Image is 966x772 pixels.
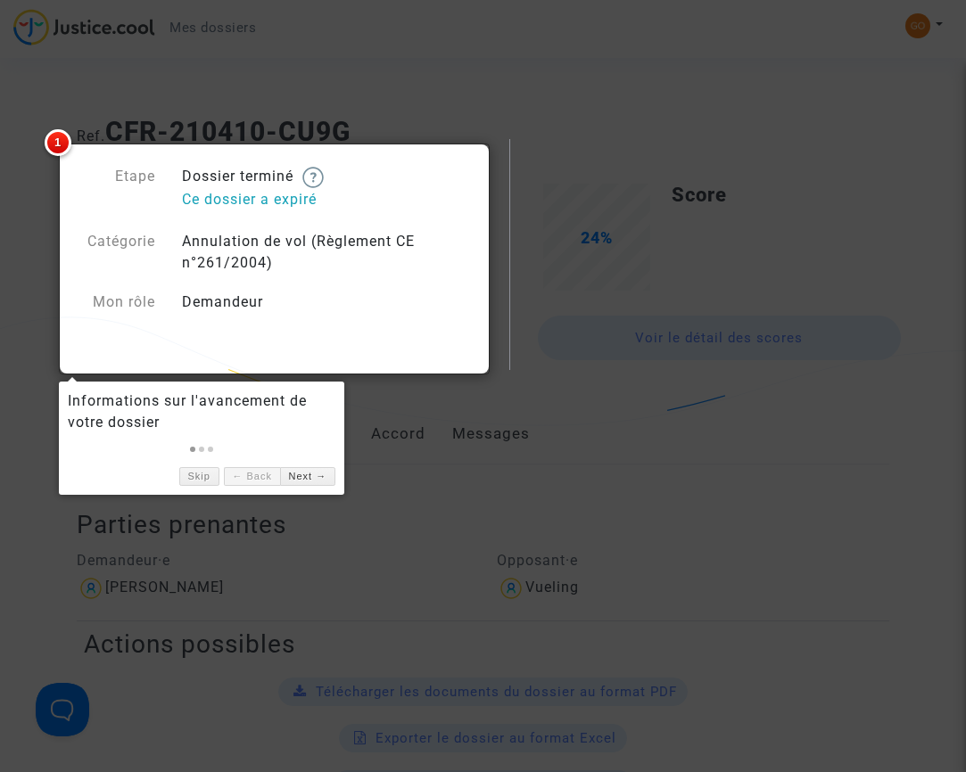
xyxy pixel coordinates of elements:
div: Mon rôle [63,292,169,313]
div: Catégorie [63,231,169,274]
a: ← Back [224,467,280,486]
div: Dossier terminé [169,166,483,213]
p: Ce dossier a expiré [182,188,470,210]
div: Annulation de vol (Règlement CE n°261/2004) [169,231,483,274]
a: Next → [280,467,335,486]
div: Etape [63,166,169,213]
span: 1 [45,129,71,156]
a: Skip [179,467,219,486]
div: Demandeur [169,292,483,313]
img: help.svg [302,167,324,188]
div: Informations sur l'avancement de votre dossier [68,390,335,433]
